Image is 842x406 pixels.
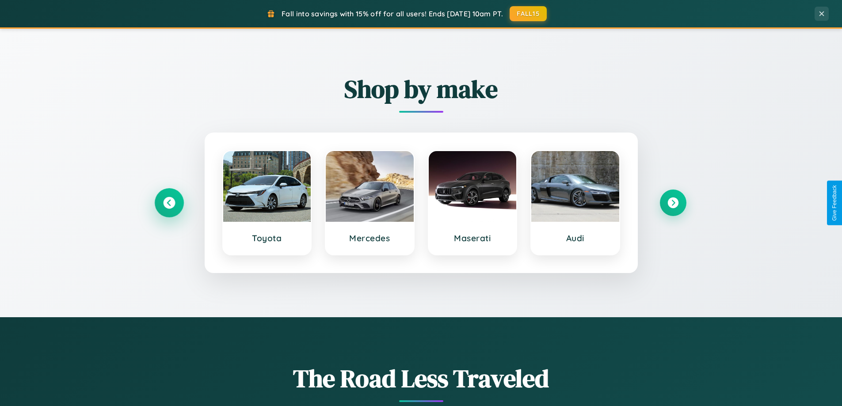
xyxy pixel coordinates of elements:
[335,233,405,243] h3: Mercedes
[438,233,508,243] h3: Maserati
[510,6,547,21] button: FALL15
[232,233,302,243] h3: Toyota
[540,233,610,243] h3: Audi
[282,9,503,18] span: Fall into savings with 15% off for all users! Ends [DATE] 10am PT.
[831,185,838,221] div: Give Feedback
[156,72,686,106] h2: Shop by make
[156,361,686,395] h1: The Road Less Traveled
